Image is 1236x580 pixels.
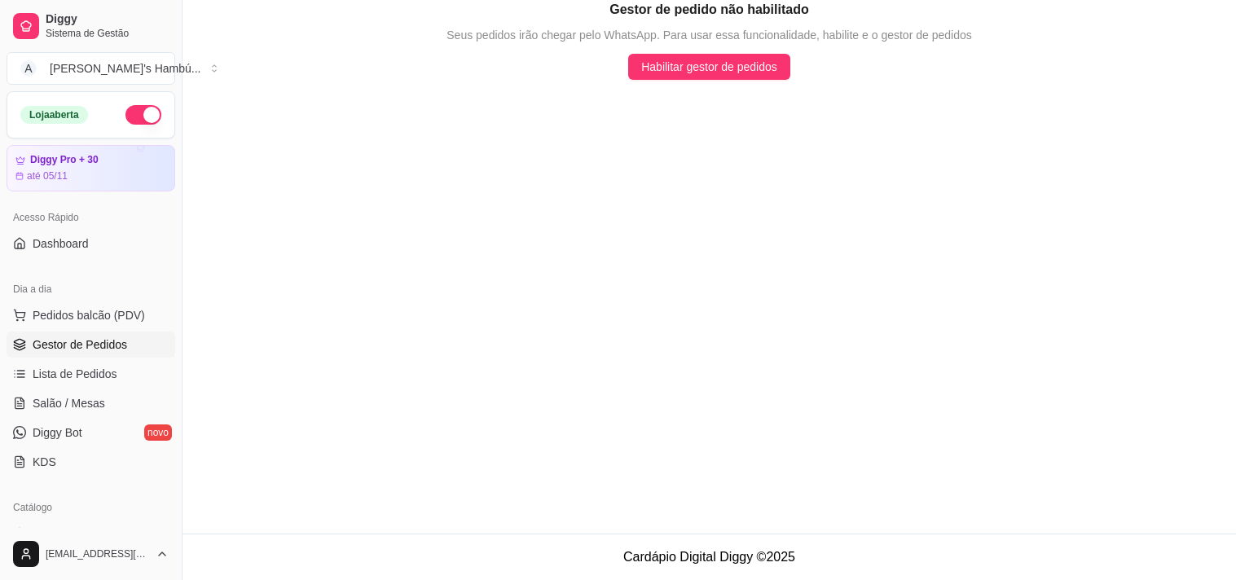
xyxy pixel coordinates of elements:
[7,145,175,191] a: Diggy Pro + 30até 05/11
[7,231,175,257] a: Dashboard
[50,60,201,77] div: [PERSON_NAME]'s Hambú ...
[33,336,127,353] span: Gestor de Pedidos
[33,366,117,382] span: Lista de Pedidos
[46,27,169,40] span: Sistema de Gestão
[30,154,99,166] article: Diggy Pro + 30
[183,534,1236,580] footer: Cardápio Digital Diggy © 2025
[628,54,790,80] button: Habilitar gestor de pedidos
[7,420,175,446] a: Diggy Botnovo
[33,424,82,441] span: Diggy Bot
[7,7,175,46] a: DiggySistema de Gestão
[33,395,105,411] span: Salão / Mesas
[7,302,175,328] button: Pedidos balcão (PDV)
[7,52,175,85] button: Select a team
[125,105,161,125] button: Alterar Status
[20,60,37,77] span: A
[7,449,175,475] a: KDS
[33,454,56,470] span: KDS
[446,26,971,44] span: Seus pedidos irão chegar pelo WhatsApp. Para usar essa funcionalidade, habilite e o gestor de ped...
[7,534,175,573] button: [EMAIL_ADDRESS][DOMAIN_NAME]
[27,169,68,182] article: até 05/11
[33,525,78,542] span: Produtos
[7,521,175,547] a: Produtos
[46,547,149,560] span: [EMAIL_ADDRESS][DOMAIN_NAME]
[7,332,175,358] a: Gestor de Pedidos
[33,235,89,252] span: Dashboard
[33,307,145,323] span: Pedidos balcão (PDV)
[641,58,777,76] span: Habilitar gestor de pedidos
[7,204,175,231] div: Acesso Rápido
[46,12,169,27] span: Diggy
[7,390,175,416] a: Salão / Mesas
[20,106,88,124] div: Loja aberta
[7,276,175,302] div: Dia a dia
[7,361,175,387] a: Lista de Pedidos
[7,494,175,521] div: Catálogo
